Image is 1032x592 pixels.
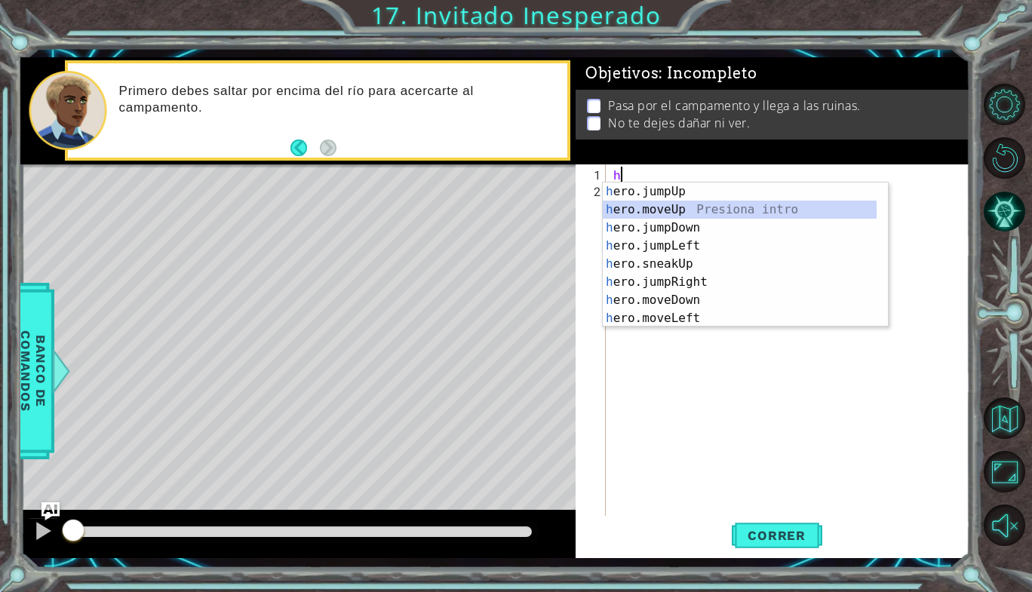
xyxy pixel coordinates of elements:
[290,140,320,156] button: Back
[608,115,750,131] p: No te dejes dañar ni ver.
[119,83,557,116] p: Primero debes saltar por encima del río para acercarte al campamento.
[733,528,821,543] span: Correr
[984,505,1025,546] button: Activar sonido.
[608,97,860,114] p: Pasa por el campamento y llega a las ruinas.
[985,392,1032,446] a: Volver al Mapa
[984,191,1025,232] button: Pista AI
[579,167,606,183] div: 1
[984,84,1025,125] button: Opciones del Nivel
[984,397,1025,439] button: Volver al Mapa
[14,293,53,449] span: Banco de comandos
[984,137,1025,179] button: Reiniciar nivel
[732,516,822,555] button: Shift+Enter: Ejecutar código actual.
[320,140,336,156] button: Next
[659,64,757,82] span: : Incompleto
[579,183,606,200] div: 2
[41,502,60,520] button: Ask AI
[28,517,58,548] button: Ctrl + P: Pause
[585,64,757,83] span: Objetivos
[984,451,1025,492] button: Maximizar Navegador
